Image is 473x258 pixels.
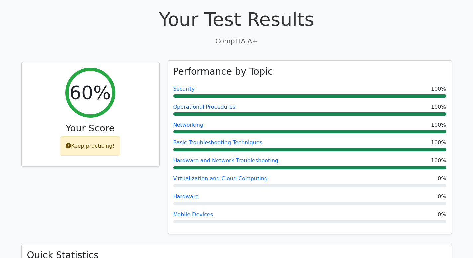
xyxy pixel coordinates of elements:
[173,86,195,92] a: Security
[431,157,446,165] span: 100%
[438,211,446,219] span: 0%
[438,193,446,201] span: 0%
[431,121,446,129] span: 100%
[173,193,199,200] a: Hardware
[438,175,446,183] span: 0%
[21,36,452,46] p: CompTIA A+
[173,122,204,128] a: Networking
[60,136,120,156] div: Keep practicing!
[173,175,268,182] a: Virtualization and Cloud Computing
[27,123,154,134] h3: Your Score
[21,8,452,30] h1: Your Test Results
[173,139,263,146] a: Basic Troubleshooting Techniques
[69,81,111,104] h2: 60%
[173,66,273,77] h3: Performance by Topic
[173,157,279,164] a: Hardware and Network Troubleshooting
[173,211,213,218] a: Mobile Devices
[431,103,446,111] span: 100%
[173,104,236,110] a: Operational Procedures
[431,85,446,93] span: 100%
[431,139,446,147] span: 100%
